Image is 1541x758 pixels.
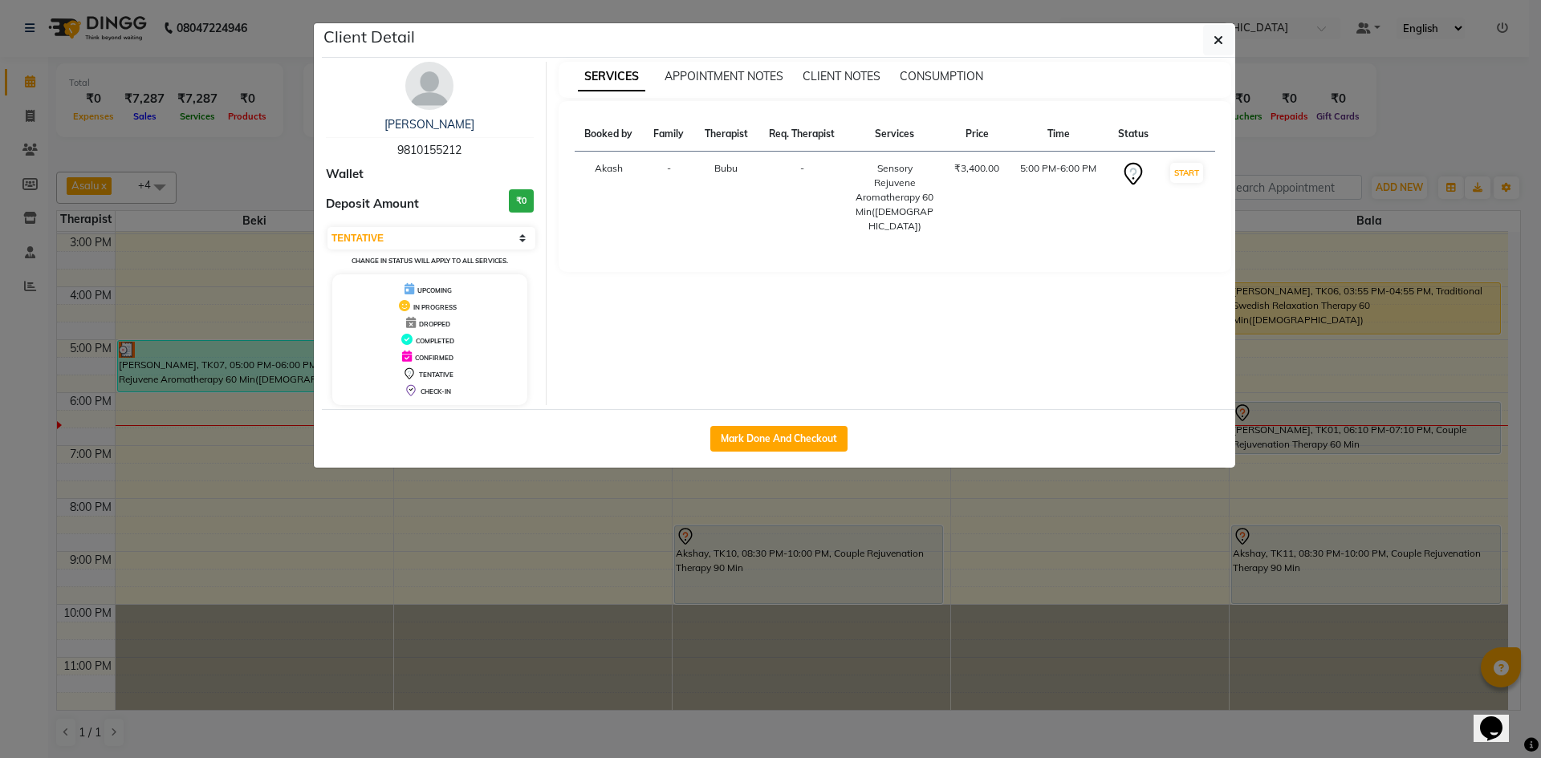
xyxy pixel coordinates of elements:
h3: ₹0 [509,189,534,213]
span: Deposit Amount [326,195,419,213]
span: CLIENT NOTES [803,69,880,83]
th: Status [1108,117,1158,152]
span: COMPLETED [416,337,454,345]
th: Therapist [694,117,758,152]
th: Price [944,117,1010,152]
td: 5:00 PM-6:00 PM [1010,152,1108,244]
span: CONFIRMED [415,354,453,362]
span: Bubu [714,162,738,174]
span: UPCOMING [417,286,452,294]
small: Change in status will apply to all services. [352,257,508,265]
span: IN PROGRESS [413,303,457,311]
span: 9810155212 [397,143,461,157]
td: Akash [575,152,644,244]
span: TENTATIVE [419,371,453,379]
iframe: chat widget [1474,694,1525,742]
th: Time [1010,117,1108,152]
td: - [643,152,693,244]
button: Mark Done And Checkout [710,426,848,452]
span: SERVICES [578,63,645,91]
span: CONSUMPTION [900,69,983,83]
div: Sensory Rejuvene Aromatherapy 60 Min([DEMOGRAPHIC_DATA]) [855,161,934,233]
td: - [758,152,846,244]
h5: Client Detail [323,25,415,49]
th: Services [845,117,944,152]
span: APPOINTMENT NOTES [665,69,783,83]
th: Family [643,117,693,152]
a: [PERSON_NAME] [384,117,474,132]
span: Wallet [326,165,364,184]
div: ₹3,400.00 [953,161,1000,176]
th: Booked by [575,117,644,152]
span: DROPPED [419,320,450,328]
button: START [1170,163,1203,183]
span: CHECK-IN [421,387,451,395]
th: Req. Therapist [758,117,846,152]
img: avatar [405,62,453,110]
